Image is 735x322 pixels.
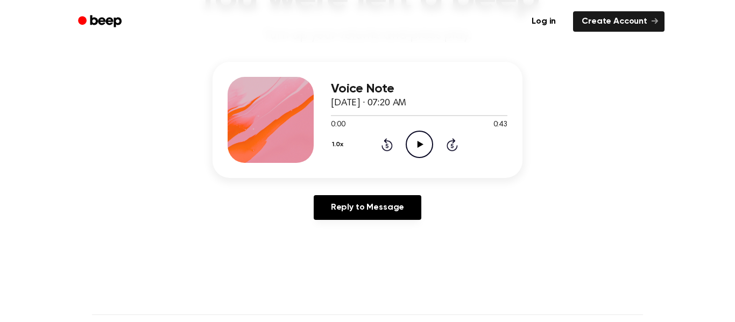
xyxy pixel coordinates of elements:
span: 0:43 [493,119,507,131]
h3: Voice Note [331,82,507,96]
a: Create Account [573,11,665,32]
span: 0:00 [331,119,345,131]
a: Log in [521,9,567,34]
a: Beep [70,11,131,32]
a: Reply to Message [314,195,421,220]
button: 1.0x [331,135,347,154]
span: [DATE] · 07:20 AM [331,98,406,108]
